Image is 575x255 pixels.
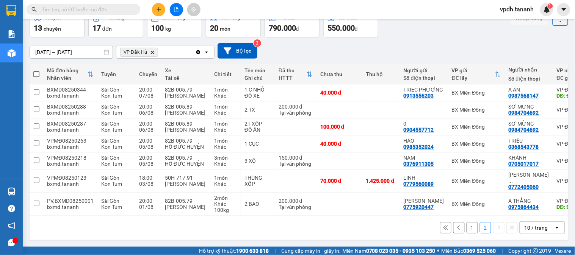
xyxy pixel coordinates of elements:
svg: Delete [150,50,155,54]
svg: Clear all [195,49,201,55]
svg: open [204,49,210,55]
div: 1 CỤC [244,141,271,147]
div: 150.000 đ [279,155,313,161]
strong: 1900 633 818 [236,248,269,254]
span: 13 [34,23,42,33]
div: 0901958040 [6,25,60,35]
span: kg [165,26,171,32]
th: Toggle SortBy [43,64,97,84]
span: vpdh.tananh [494,5,540,14]
span: ... [509,178,513,184]
span: Hỗ trợ kỹ thuật: [199,247,269,255]
span: 20 [210,23,218,33]
div: 20:00 [139,104,157,110]
span: 1 [549,3,551,9]
div: Tên món [244,67,271,73]
img: warehouse-icon [8,188,16,196]
div: Tại văn phòng [279,204,313,210]
div: 0984704692 [509,110,539,116]
div: 40.000 đ [320,141,358,147]
div: 2 BAO [244,201,271,207]
div: BXMD08250287 [47,121,94,127]
div: 50H-717.91 [165,175,207,181]
div: [PERSON_NAME] [165,110,207,116]
div: bxmd.tananh [47,110,94,116]
div: 20:00 [139,87,157,93]
span: Sài Gòn - Kon Tum [101,87,122,99]
img: logo-vxr [6,5,16,16]
img: solution-icon [8,30,16,38]
div: 0913556203 [404,93,434,99]
div: HÀO [404,138,444,144]
span: search [31,7,37,12]
span: Sài Gòn - Kon Tum [101,198,122,210]
div: VP Đắk Hà [6,6,60,16]
span: Sài Gòn - Kon Tum [101,155,122,167]
div: ĐC lấy [452,75,495,81]
div: PV.BXMD08250001 [47,198,94,204]
span: Sài Gòn - Kon Tum [101,104,122,116]
div: Tuyến [101,71,132,77]
div: 2 món [214,195,237,201]
div: Xe [165,67,207,73]
div: BX Miền Đông [452,90,501,96]
span: 790.000 [269,23,296,33]
button: aim [187,3,201,16]
div: 07/08 [139,93,157,99]
div: HỒ ĐỨC HUYỆN [165,161,207,167]
span: message [8,239,15,246]
span: Miền Bắc [442,247,496,255]
button: Khối lượng100kg [147,10,202,37]
div: 0376911305 [404,161,434,167]
div: BX Miền Đông [452,178,501,184]
span: question-circle [8,205,15,212]
div: 0 [404,121,444,127]
div: 40.000 đ [320,90,358,96]
div: BX Miền Đông [452,124,501,130]
div: [PERSON_NAME] [65,25,126,34]
div: Người gửi [404,67,444,73]
div: Chuyến [139,71,157,77]
div: Tại văn phòng [279,161,313,167]
div: Mã đơn hàng [47,67,88,73]
div: 20:00 [139,198,157,204]
div: 05/08 [139,144,157,150]
img: icon-new-feature [544,6,550,13]
span: 17 [92,23,101,33]
button: plus [152,3,165,16]
div: 06/08 [139,110,157,116]
div: 20:00 [139,155,157,161]
div: 2T XỐP ĐỒ ĂN [244,121,271,133]
div: 0705017017 [509,161,539,167]
div: 1.425.000 đ [366,178,396,184]
div: Ghi chú [244,75,271,81]
div: Khác [214,144,237,150]
div: 0779560089 [404,181,434,187]
div: 1 C NHỎ ĐỒ XE [244,87,271,99]
div: Tài xế [165,75,207,81]
div: Khác [214,201,237,207]
div: BX Miền Đông [452,158,501,164]
img: warehouse-icon [8,49,16,57]
div: SƠ MƯNG [509,104,549,110]
div: bxmd.tananh [47,204,94,210]
div: BX Miền Đông [452,141,501,147]
span: plus [156,7,161,12]
div: 82B-005.79 [165,155,207,161]
div: BX Quãng Ngãi [65,6,126,25]
div: Khác [214,181,237,187]
span: Sài Gòn - Kon Tum [101,138,122,150]
div: 18:00 [139,175,157,181]
div: BX Miền Đông [452,201,501,207]
div: 60.000 [6,49,61,58]
div: 100.000 đ [320,124,358,130]
div: 1 món [214,121,237,127]
div: Khác [214,93,237,99]
div: 100 kg [214,207,237,213]
div: bxmd.tananh [47,127,94,133]
div: VPMĐ08250263 [47,138,94,144]
div: 200.000 đ [279,104,313,110]
div: bxmd.tananh [47,144,94,150]
div: Chi tiết [214,71,237,77]
div: A THẮNG [509,198,549,204]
